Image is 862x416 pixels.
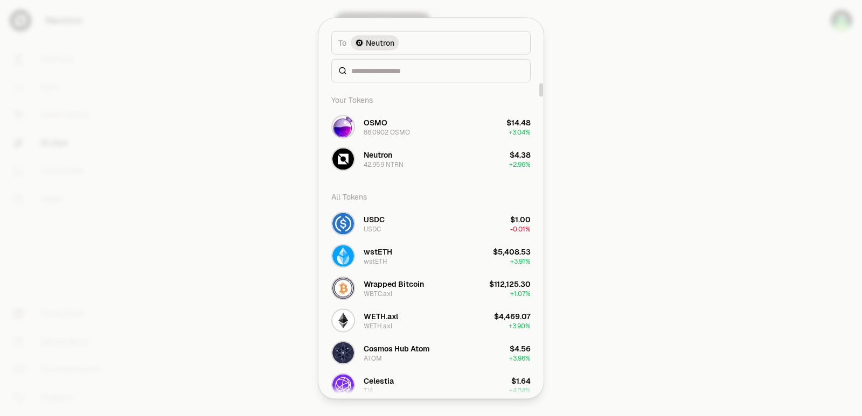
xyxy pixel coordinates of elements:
[364,117,387,128] div: OSMO
[325,89,537,110] div: Your Tokens
[364,354,382,362] div: ATOM
[364,311,398,321] div: WETH.axl
[325,336,537,369] button: ATOM LogoCosmos Hub AtomATOM$4.56+3.96%
[332,342,354,363] img: ATOM Logo
[509,354,531,362] span: + 3.96%
[489,278,531,289] div: $112,125.30
[509,321,531,330] span: + 3.90%
[364,214,385,224] div: USDC
[510,224,531,233] span: -0.01%
[325,304,537,336] button: WETH.axl LogoWETH.axlWETH.axl$4,469.07+3.90%
[325,239,537,272] button: wstETH LogowstETHwstETH$5,408.53+3.91%
[332,374,354,396] img: TIA Logo
[364,289,392,298] div: WBTC.axl
[332,116,354,137] img: OSMO Logo
[332,309,354,331] img: WETH.axl Logo
[510,257,531,265] span: + 3.91%
[364,257,387,265] div: wstETH
[511,375,531,386] div: $1.64
[364,149,392,160] div: Neutron
[510,343,531,354] div: $4.56
[364,128,410,136] div: 86.0902 OSMO
[364,375,394,386] div: Celestia
[325,143,537,175] button: NTRN LogoNeutron42.959 NTRN$4.38+2.96%
[494,311,531,321] div: $4,469.07
[364,278,424,289] div: Wrapped Bitcoin
[493,246,531,257] div: $5,408.53
[509,160,531,168] span: + 2.96%
[325,272,537,304] button: WBTC.axl LogoWrapped BitcoinWBTC.axl$112,125.30+1.07%
[509,128,531,136] span: + 3.04%
[325,186,537,207] div: All Tokens
[509,386,531,394] span: + 4.34%
[338,37,346,48] span: To
[356,39,363,46] img: Neutron Logo
[332,148,354,170] img: NTRN Logo
[364,321,392,330] div: WETH.axl
[510,289,531,298] span: + 1.07%
[325,207,537,239] button: USDC LogoUSDCUSDC$1.00-0.01%
[510,149,531,160] div: $4.38
[364,160,404,168] div: 42.959 NTRN
[331,31,531,54] button: ToNeutron LogoNeutron
[325,110,537,143] button: OSMO LogoOSMO86.0902 OSMO$14.48+3.04%
[332,213,354,234] img: USDC Logo
[364,246,392,257] div: wstETH
[364,343,429,354] div: Cosmos Hub Atom
[510,214,531,224] div: $1.00
[332,277,354,299] img: WBTC.axl Logo
[364,386,373,394] div: TIA
[332,245,354,266] img: wstETH Logo
[366,37,394,48] span: Neutron
[325,369,537,401] button: TIA LogoCelestiaTIA$1.64+4.34%
[364,224,381,233] div: USDC
[506,117,531,128] div: $14.48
